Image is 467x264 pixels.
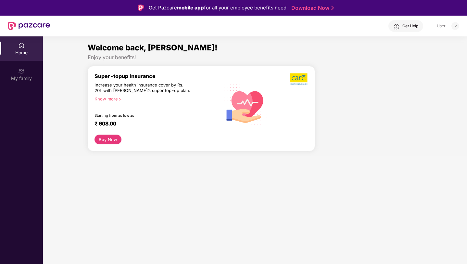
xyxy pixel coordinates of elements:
[8,22,50,30] img: New Pazcare Logo
[453,23,458,29] img: svg+xml;base64,PHN2ZyBpZD0iRHJvcGRvd24tMzJ4MzIiIHhtbG5zPSJodHRwOi8vd3d3LnczLm9yZy8yMDAwL3N2ZyIgd2...
[291,5,332,11] a: Download Now
[88,54,423,61] div: Enjoy your benefits!
[118,98,121,101] span: right
[290,73,308,85] img: b5dec4f62d2307b9de63beb79f102df3.png
[402,23,418,29] div: Get Help
[331,5,334,11] img: Stroke
[149,4,286,12] div: Get Pazcare for all your employee benefits need
[437,23,446,29] div: User
[177,5,204,11] strong: mobile app
[18,42,25,49] img: svg+xml;base64,PHN2ZyBpZD0iSG9tZSIgeG1sbnM9Imh0dHA6Ly93d3cudzMub3JnLzIwMDAvc3ZnIiB3aWR0aD0iMjAiIG...
[18,68,25,74] img: svg+xml;base64,PHN2ZyB3aWR0aD0iMjAiIGhlaWdodD0iMjAiIHZpZXdCb3g9IjAgMCAyMCAyMCIgZmlsbD0ibm9uZSIgeG...
[95,120,213,128] div: ₹ 608.00
[138,5,144,11] img: Logo
[95,113,192,118] div: Starting from as low as
[95,96,215,101] div: Know more
[95,73,219,79] div: Super-topup Insurance
[219,76,273,131] img: svg+xml;base64,PHN2ZyB4bWxucz0iaHR0cDovL3d3dy53My5vcmcvMjAwMC9zdmciIHhtbG5zOnhsaW5rPSJodHRwOi8vd3...
[393,23,400,30] img: svg+xml;base64,PHN2ZyBpZD0iSGVscC0zMngzMiIgeG1sbnM9Imh0dHA6Ly93d3cudzMub3JnLzIwMDAvc3ZnIiB3aWR0aD...
[88,43,218,52] span: Welcome back, [PERSON_NAME]!
[95,82,191,94] div: Increase your health insurance cover by Rs. 20L with [PERSON_NAME]’s super top-up plan.
[95,135,121,144] button: Buy Now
